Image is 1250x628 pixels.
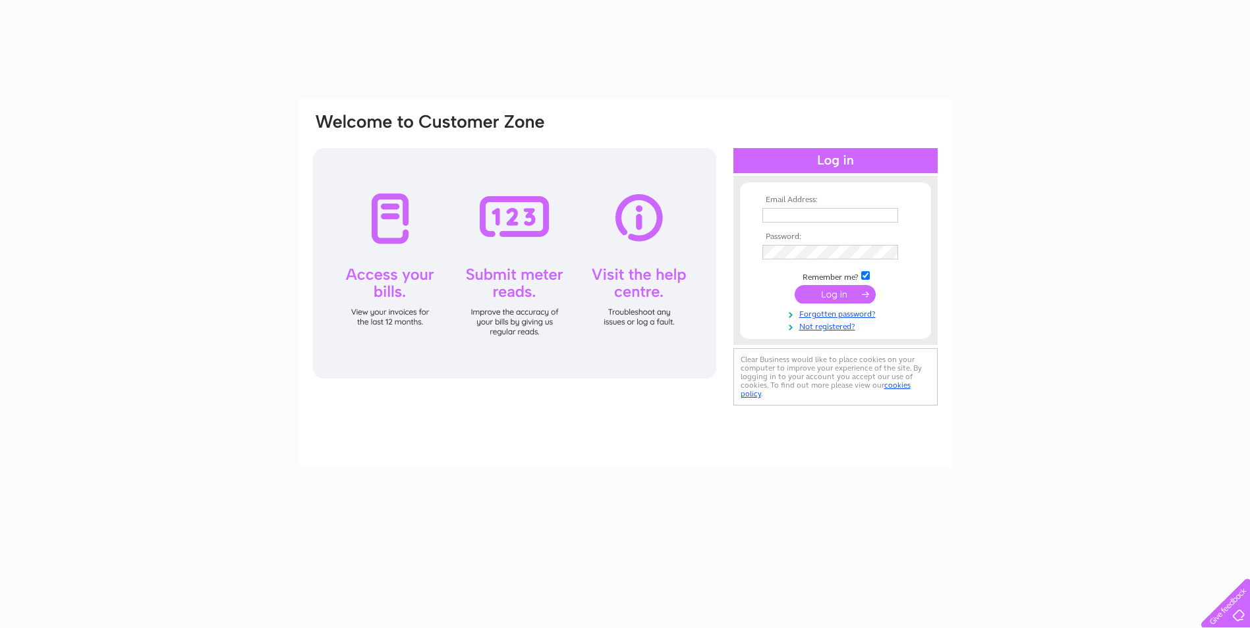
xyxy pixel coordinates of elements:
[741,380,911,398] a: cookies policy
[759,196,912,205] th: Email Address:
[795,285,876,303] input: Submit
[733,348,938,406] div: Clear Business would like to place cookies on your computer to improve your experience of the sit...
[759,269,912,282] td: Remember me?
[762,319,912,332] a: Not registered?
[759,232,912,242] th: Password:
[762,307,912,319] a: Forgotten password?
